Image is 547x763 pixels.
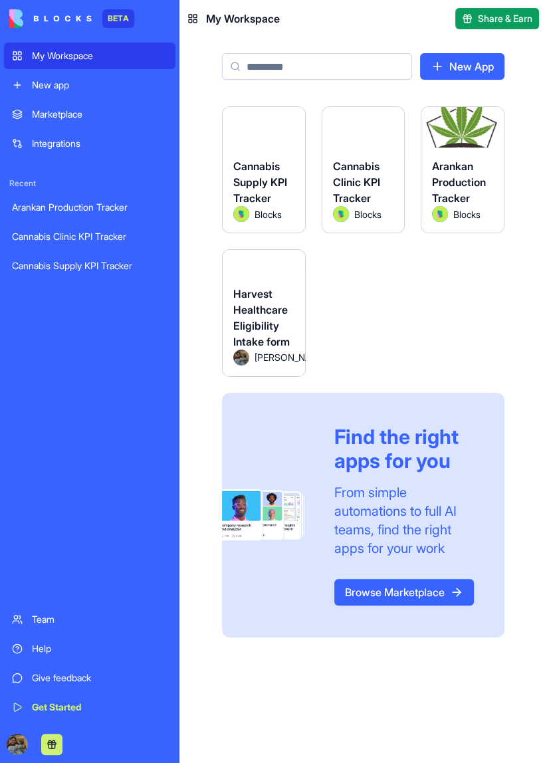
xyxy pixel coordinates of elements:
[334,483,473,558] div: From simple automations to full AI teams, find the right apps for your work
[432,160,486,205] span: Arankan Production Tracker
[453,207,481,221] span: Blocks
[334,425,473,473] div: Find the right apps for you
[32,78,167,92] div: New app
[255,350,284,364] span: [PERSON_NAME]
[32,671,167,685] div: Give feedback
[7,734,28,755] img: ACg8ocLckqTCADZMVyP0izQdSwexkWcE6v8a1AEXwgvbafi3xFy3vSx8=s96-c
[4,130,175,157] a: Integrations
[222,489,313,540] img: Frame_181_egmpey.png
[4,253,175,279] a: Cannabis Supply KPI Tracker
[32,137,167,150] div: Integrations
[478,12,532,25] span: Share & Earn
[9,9,134,28] a: BETA
[4,72,175,98] a: New app
[233,206,249,222] img: Avatar
[32,701,167,714] div: Get Started
[32,613,167,626] div: Team
[4,101,175,128] a: Marketplace
[206,11,280,27] span: My Workspace
[32,49,167,62] div: My Workspace
[233,287,290,348] span: Harvest Healthcare Eligibility Intake form
[4,635,175,662] a: Help
[333,206,349,222] img: Avatar
[421,106,504,233] a: Arankan Production TrackerAvatarBlocks
[4,43,175,69] a: My Workspace
[333,160,380,205] span: Cannabis Clinic KPI Tracker
[32,642,167,655] div: Help
[102,9,134,28] div: BETA
[4,606,175,633] a: Team
[4,665,175,691] a: Give feedback
[334,579,474,605] a: Browse Marketplace
[4,178,175,189] span: Recent
[455,8,539,29] button: Share & Earn
[9,9,92,28] img: logo
[12,201,167,214] div: Arankan Production Tracker
[233,160,287,205] span: Cannabis Supply KPI Tracker
[420,53,504,80] a: New App
[322,106,405,233] a: Cannabis Clinic KPI TrackerAvatarBlocks
[12,259,167,272] div: Cannabis Supply KPI Tracker
[32,108,167,121] div: Marketplace
[4,694,175,720] a: Get Started
[222,106,306,233] a: Cannabis Supply KPI TrackerAvatarBlocks
[222,249,306,376] a: Harvest Healthcare Eligibility Intake formAvatar[PERSON_NAME]
[4,194,175,221] a: Arankan Production Tracker
[432,206,448,222] img: Avatar
[12,230,167,243] div: Cannabis Clinic KPI Tracker
[233,350,249,366] img: Avatar
[255,207,282,221] span: Blocks
[4,223,175,250] a: Cannabis Clinic KPI Tracker
[354,207,382,221] span: Blocks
